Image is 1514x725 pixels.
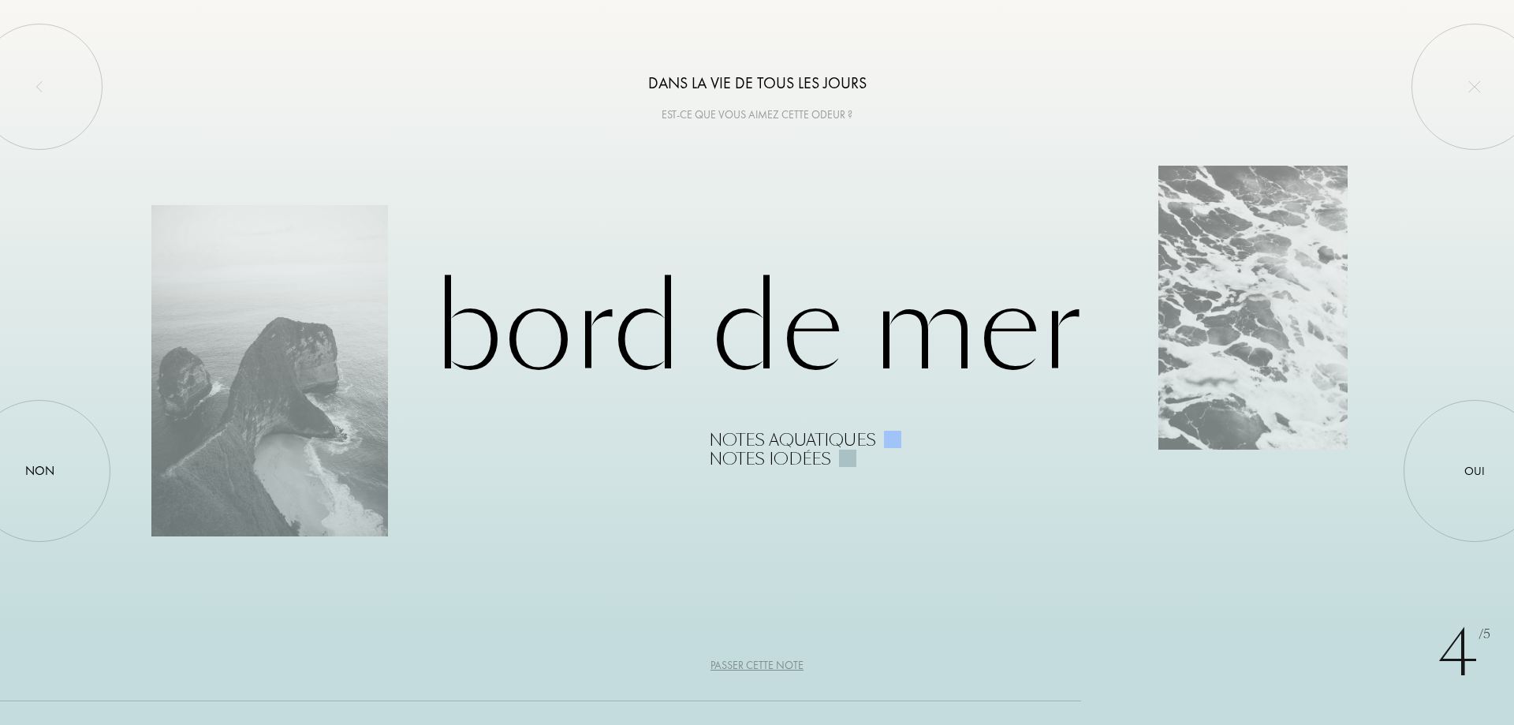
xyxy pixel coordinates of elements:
[710,657,804,674] div: Passer cette note
[1468,80,1481,93] img: quit_onboard.svg
[151,257,1363,469] div: Bord de Mer
[25,462,54,480] div: Non
[1464,462,1485,480] div: Oui
[33,80,46,93] img: left_onboard.svg
[1438,607,1490,701] div: 4
[1479,626,1490,644] span: /5
[709,431,876,450] div: Notes aquatiques
[709,450,831,469] div: Notes iodées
